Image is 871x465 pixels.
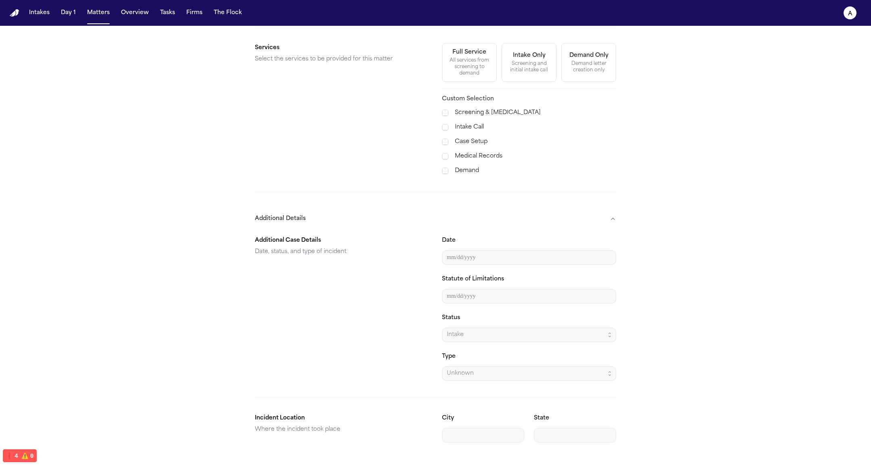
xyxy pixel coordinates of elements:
button: Day 1 [58,6,79,20]
label: City [442,415,454,421]
div: Full Service [452,48,486,56]
a: Home [10,9,19,17]
label: Medical Records [455,152,616,161]
button: Intake [442,328,616,342]
label: Demand [455,166,616,176]
button: The Flock [210,6,245,20]
h2: Additional Case Details [255,236,429,245]
label: Intake Call [455,122,616,132]
div: Additional Details [255,229,616,449]
label: Status [442,315,460,321]
p: Where the incident took place [255,425,429,434]
label: State [534,415,549,421]
button: Demand OnlyDemand letter creation only [561,43,616,82]
label: Statute of Limitations [442,276,504,282]
p: Select the services to be provided for this matter [255,54,429,64]
img: Finch Logo [10,9,19,17]
button: Full ServiceAll services from screening to demand [442,43,497,82]
h3: Custom Selection [442,95,616,103]
div: Demand Only [569,52,608,60]
label: Case Setup [455,137,616,147]
label: Type [442,353,456,359]
p: Date, status, and type of incident [255,247,429,257]
label: Screening & [MEDICAL_DATA] [455,108,616,118]
button: Unknown [442,366,616,381]
button: Intake OnlyScreening and initial intake call [502,43,556,82]
button: Overview [118,6,152,20]
button: Matters [84,6,113,20]
button: Intakes [26,6,53,20]
div: Screening and initial intake call [507,60,551,73]
h2: Services [255,43,429,53]
div: All services from screening to demand [447,57,492,77]
label: Date [442,237,456,243]
button: Tasks [157,6,178,20]
div: Demand letter creation only [567,60,611,73]
span: Unknown [447,369,474,378]
button: Additional Details [255,208,616,229]
span: Intake [447,330,464,340]
button: Firms [183,6,206,20]
div: Intake Only [513,52,546,60]
h2: Incident Location [255,413,429,423]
